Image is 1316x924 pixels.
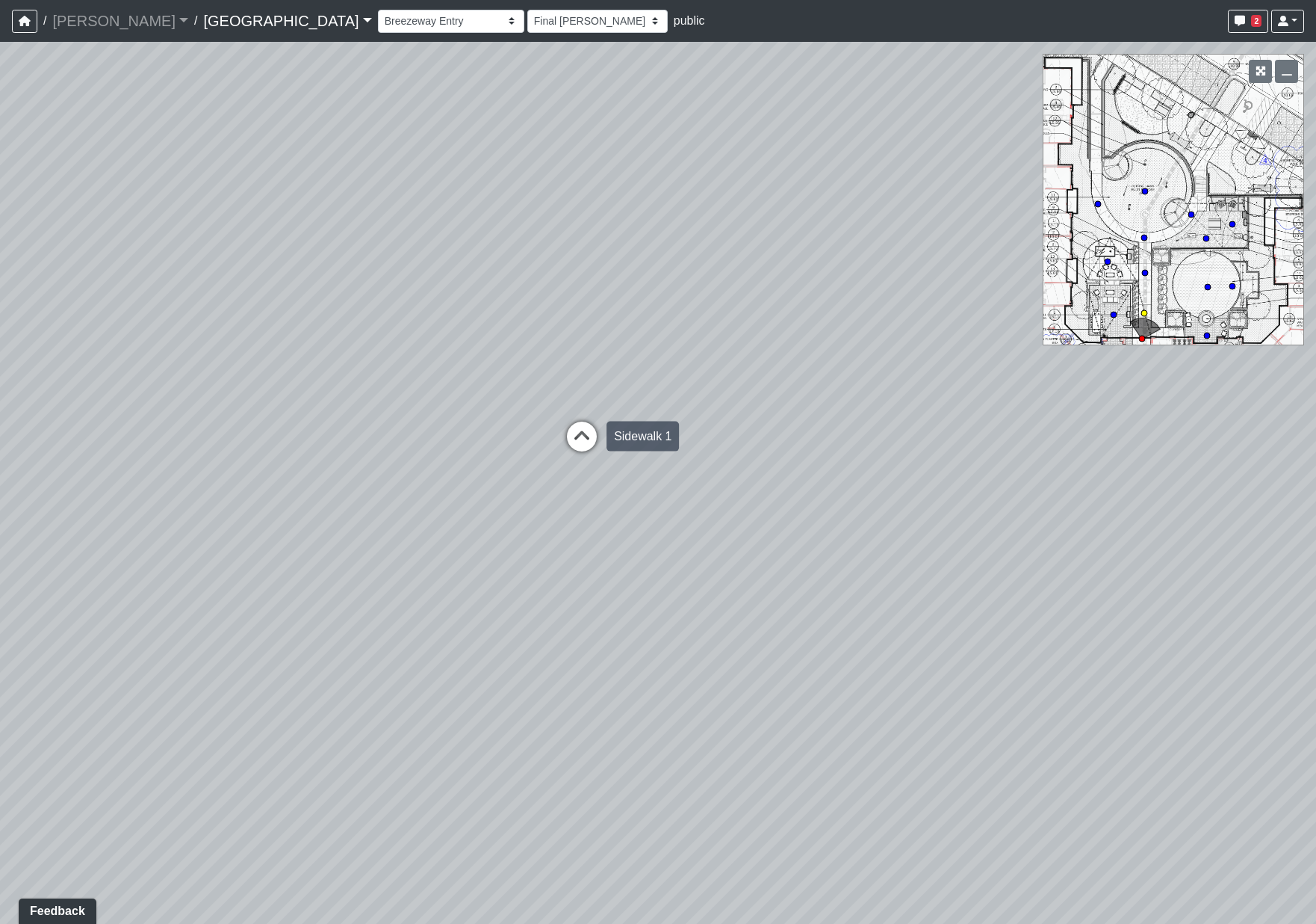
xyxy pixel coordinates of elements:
[37,6,52,36] span: /
[52,6,188,36] a: [PERSON_NAME]
[606,422,679,452] div: Sidewalk 1
[11,894,99,924] iframe: Ybug feedback widget
[203,6,371,36] a: [GEOGRAPHIC_DATA]
[674,14,705,27] span: public
[188,6,203,36] span: /
[1251,15,1261,27] span: 2
[1228,10,1268,33] button: 2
